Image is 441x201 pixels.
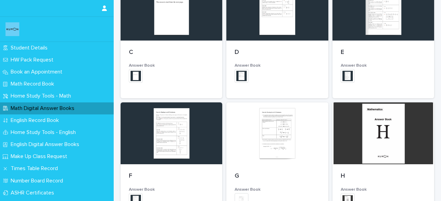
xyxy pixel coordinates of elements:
p: ASHR Certificates [8,190,60,196]
img: o6XkwfS7S2qhyeB9lxyF [6,22,19,36]
p: F [129,172,214,180]
p: E [341,49,426,56]
p: HW Pack Request [8,57,59,63]
p: Math Record Book [8,81,60,87]
p: D [235,49,320,56]
h3: Answer Book [341,63,426,68]
p: Home Study Tools - Math [8,93,76,99]
p: English Digital Answer Books [8,141,85,148]
p: Book an Appointment [8,69,68,75]
p: Home Study Tools - English [8,129,81,136]
p: Number Board Record [8,178,69,184]
p: Make Up Class Request [8,153,73,160]
h3: Answer Book [235,63,320,68]
p: Student Details [8,45,53,51]
p: Times Table Record [8,165,63,172]
h3: Answer Book [235,187,320,192]
h3: Answer Book [341,187,426,192]
p: C [129,49,214,56]
p: G [235,172,320,180]
h3: Answer Book [129,187,214,192]
p: H [341,172,426,180]
p: Math Digital Answer Books [8,105,80,112]
h3: Answer Book [129,63,214,68]
p: English Record Book [8,117,64,124]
